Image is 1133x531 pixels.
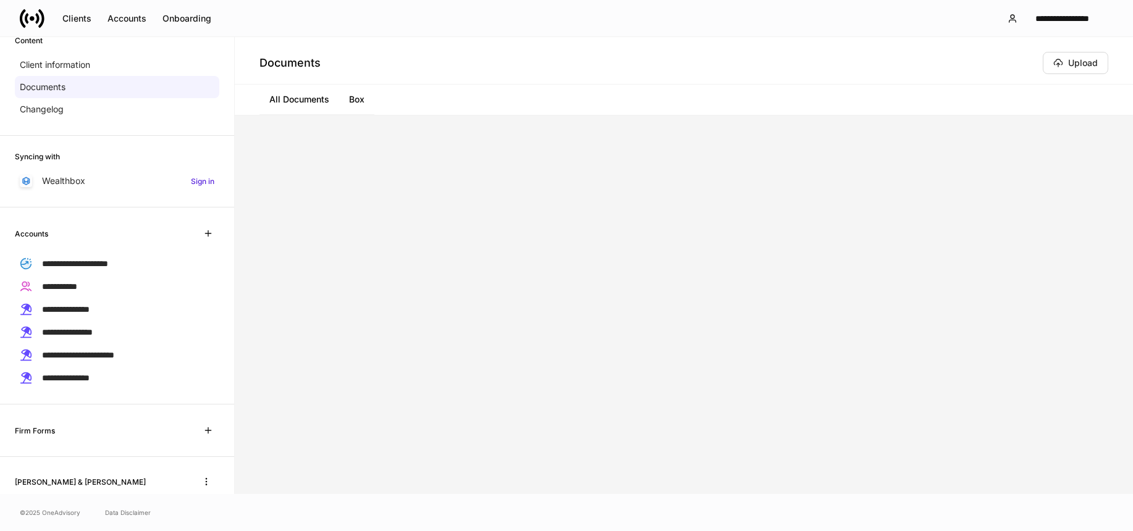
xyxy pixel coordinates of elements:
h6: Content [15,35,43,46]
a: Data Disclaimer [105,508,151,517]
a: Documents [15,76,219,98]
a: All Documents [259,85,339,114]
button: Clients [54,9,99,28]
div: Upload [1053,58,1098,68]
p: Wealthbox [42,175,85,187]
h6: Syncing with [15,151,60,162]
h6: Accounts [15,228,48,240]
div: Accounts [107,14,146,23]
p: Client information [20,59,90,71]
div: Clients [62,14,91,23]
a: Client information [15,54,219,76]
p: Documents [20,81,65,93]
h6: [PERSON_NAME] & [PERSON_NAME] [15,476,146,488]
p: Changelog [20,103,64,115]
a: WealthboxSign in [15,170,219,192]
button: Onboarding [154,9,219,28]
span: © 2025 OneAdvisory [20,508,80,517]
a: Box [339,85,374,114]
button: Upload [1043,52,1108,74]
h6: Firm Forms [15,425,55,437]
button: Accounts [99,9,154,28]
h6: Sign in [191,175,214,187]
a: Changelog [15,98,219,120]
h4: Documents [259,56,321,70]
div: Onboarding [162,14,211,23]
